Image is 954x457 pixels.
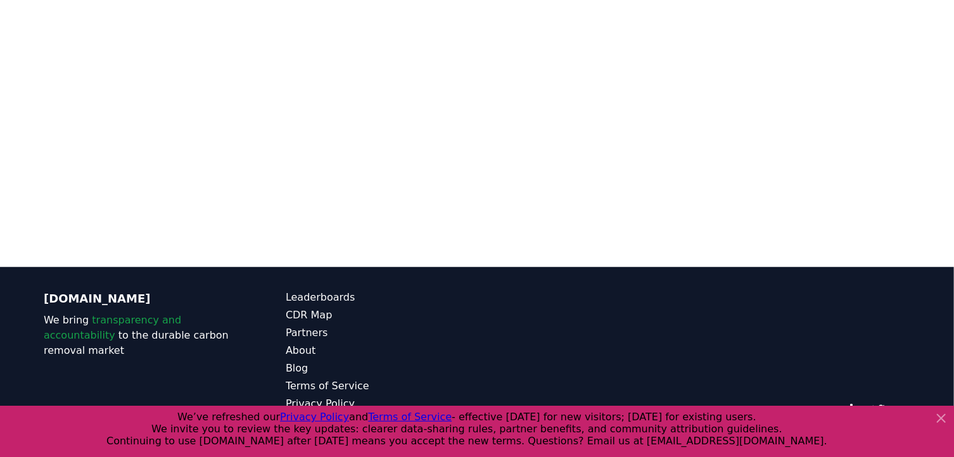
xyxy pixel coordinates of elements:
span: transparency and accountability [44,314,181,341]
a: LinkedIn [849,404,862,416]
p: We bring to the durable carbon removal market [44,313,235,358]
a: Terms of Service [286,379,477,394]
a: Privacy Policy [286,396,477,411]
a: Twitter [872,404,885,416]
a: Leaderboards [286,290,477,305]
a: About [286,343,477,358]
a: Blog [286,361,477,376]
p: [DOMAIN_NAME] [44,290,235,308]
a: Partners [286,325,477,341]
a: CDR Map [286,308,477,323]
